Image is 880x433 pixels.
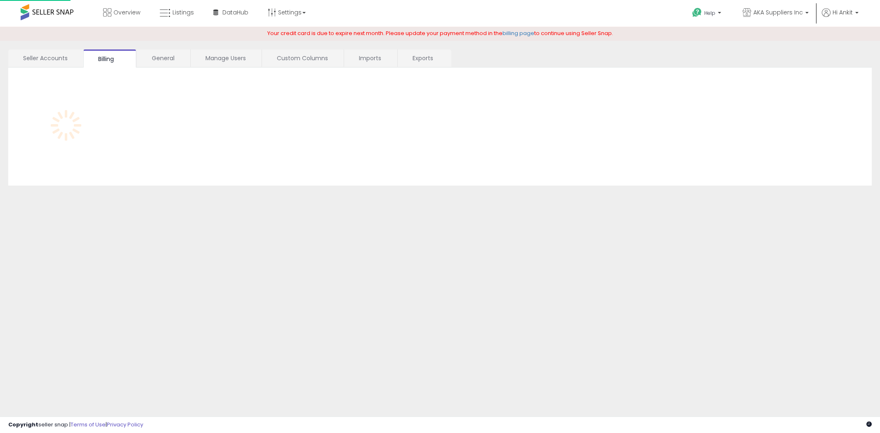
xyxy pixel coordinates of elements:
span: AKA Suppliers Inc [753,8,803,16]
a: Exports [398,49,451,67]
span: Listings [172,8,194,16]
span: Overview [113,8,140,16]
a: Custom Columns [262,49,343,67]
a: Manage Users [191,49,261,67]
span: Help [704,9,715,16]
a: billing page [503,29,534,37]
a: Hi Ankit [822,8,859,27]
a: Imports [344,49,396,67]
i: Get Help [692,7,702,18]
a: Help [686,1,729,27]
span: Your credit card is due to expire next month. Please update your payment method in the to continu... [267,29,613,37]
span: Hi Ankit [833,8,853,16]
a: Seller Accounts [8,49,83,67]
a: General [137,49,189,67]
span: DataHub [222,8,248,16]
a: Billing [83,49,136,68]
